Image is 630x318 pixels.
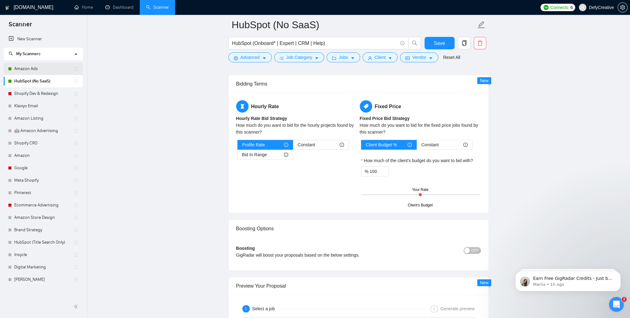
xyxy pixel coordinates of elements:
[14,162,73,174] a: Google
[4,224,83,236] li: Brand Strategy
[622,297,627,302] span: 2
[14,112,73,125] a: Amazon Listing
[232,39,398,47] input: Search Freelance Jobs...
[286,54,312,61] span: Job Category
[4,137,83,149] li: Shopify CRO
[73,215,78,220] span: holder
[14,137,73,149] a: Shopify CRO
[4,33,83,45] li: New Scanner
[363,52,398,62] button: userClientcaret-down
[14,174,73,187] a: Meta Shopify
[73,141,78,146] span: holder
[236,122,357,135] div: How much do you want to bid for the hourly projects found by this scanner?
[74,303,80,310] span: double-left
[4,162,83,174] li: Google
[463,143,468,147] span: info-circle
[236,277,481,295] div: Preview Your Proposal
[14,100,73,112] a: Klaviyo Email
[4,112,83,125] li: Amazon Listing
[14,149,73,162] a: Amazon
[14,125,73,137] a: 🤖 Amazon Advertising
[4,236,83,249] li: HubSpot (Title Search Only)
[73,128,78,133] span: holder
[360,100,481,113] h5: Fixed Price
[236,100,357,113] h5: Hourly Rate
[9,33,78,45] a: New Scanner
[4,211,83,224] li: Amazon Store Design
[425,37,455,49] button: Save
[433,307,435,311] span: 2
[236,252,420,258] div: GigRadar will boost your proposals based on the below settings.
[14,236,73,249] a: HubSpot (Title Search Only)
[74,5,93,10] a: homeHome
[105,5,134,10] a: dashboardDashboard
[4,100,83,112] li: Klaviyo Email
[73,104,78,108] span: holder
[14,187,73,199] a: Pinterest
[73,252,78,257] span: holder
[443,54,460,61] a: Reset All
[350,56,355,60] span: caret-down
[284,143,288,147] span: info-circle
[618,2,628,12] button: setting
[73,66,78,71] span: holder
[327,52,360,62] button: folderJobscaret-down
[73,91,78,96] span: holder
[471,247,479,254] span: OFF
[506,258,630,301] iframe: Intercom notifications message
[458,40,470,46] span: copy
[618,5,628,10] a: setting
[4,261,83,273] li: Digital Marketing
[4,20,37,33] span: Scanner
[14,75,73,87] a: HubSpot (No SaaS)
[73,227,78,232] span: holder
[236,220,481,237] div: Boosting Options
[4,273,83,286] li: Anthony
[280,56,284,60] span: bars
[14,273,73,286] a: [PERSON_NAME]
[332,56,336,60] span: folder
[73,79,78,84] span: holder
[340,143,344,147] span: info-circle
[4,149,83,162] li: Amazon
[429,56,433,60] span: caret-down
[400,52,438,62] button: idcardVendorcaret-down
[298,140,315,149] span: Constant
[4,174,83,187] li: Meta Shopify
[14,87,73,100] a: Shopify Dev & Redesign
[421,140,439,149] span: Constant
[360,100,372,113] span: tag
[232,17,476,33] input: Scanner name...
[14,224,73,236] a: Brand Strategy
[405,56,410,60] span: idcard
[368,56,372,60] span: user
[73,116,78,121] span: holder
[550,4,569,11] span: Connects:
[14,199,73,211] a: Ecommerce Advertising
[4,63,83,75] li: Amazon Ads
[412,54,426,61] span: Vendor
[477,21,485,29] span: edit
[73,153,78,158] span: holder
[360,122,481,135] div: How much do you want to bid for the fixed price jobs found by this scanner?
[14,211,73,224] a: Amazon Store Design
[73,240,78,245] span: holder
[252,305,279,312] div: Select a job
[580,5,585,10] span: user
[236,100,249,113] span: hourglass
[315,56,319,60] span: caret-down
[14,63,73,75] a: Amazon Ads
[480,78,488,83] span: New
[4,87,83,100] li: Shopify Dev & Redesign
[14,249,73,261] a: Insycle
[73,277,78,282] span: holder
[474,37,486,49] button: delete
[274,52,324,62] button: barsJob Categorycaret-down
[408,143,412,147] span: info-circle
[361,157,473,164] label: How much of the client's budget do you want to bid with?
